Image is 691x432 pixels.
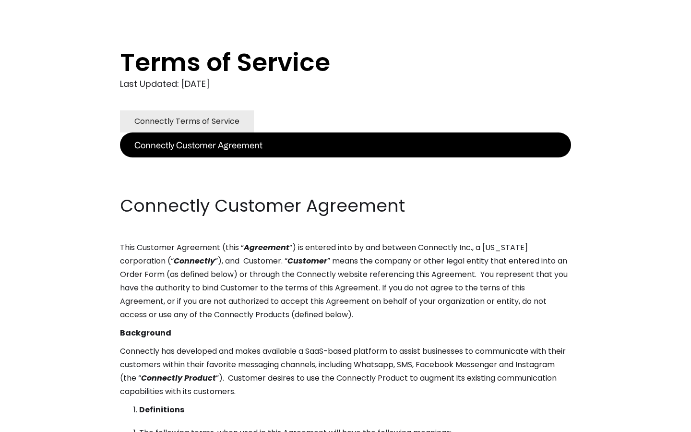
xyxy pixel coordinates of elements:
[139,404,184,415] strong: Definitions
[174,255,215,266] em: Connectly
[120,345,571,398] p: Connectly has developed and makes available a SaaS-based platform to assist businesses to communi...
[120,157,571,171] p: ‍
[134,138,262,152] div: Connectly Customer Agreement
[120,194,571,218] h2: Connectly Customer Agreement
[141,372,216,384] em: Connectly Product
[120,176,571,189] p: ‍
[10,414,58,429] aside: Language selected: English
[134,115,239,128] div: Connectly Terms of Service
[120,77,571,91] div: Last Updated: [DATE]
[244,242,289,253] em: Agreement
[120,48,533,77] h1: Terms of Service
[19,415,58,429] ul: Language list
[287,255,327,266] em: Customer
[120,327,171,338] strong: Background
[120,241,571,322] p: This Customer Agreement (this “ ”) is entered into by and between Connectly Inc., a [US_STATE] co...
